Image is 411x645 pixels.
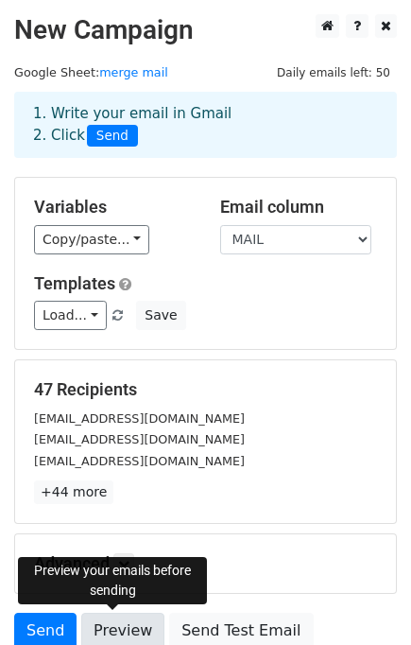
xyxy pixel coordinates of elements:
[14,65,168,79] small: Google Sheet:
[87,125,138,148] span: Send
[19,103,392,147] div: 1. Write your email in Gmail 2. Click
[34,197,192,218] h5: Variables
[270,62,397,83] span: Daily emails left: 50
[317,554,411,645] iframe: Chat Widget
[34,379,377,400] h5: 47 Recipients
[99,65,168,79] a: merge mail
[34,432,245,446] small: [EMAIL_ADDRESS][DOMAIN_NAME]
[34,273,115,293] a: Templates
[34,301,107,330] a: Load...
[34,480,113,504] a: +44 more
[14,14,397,46] h2: New Campaign
[220,197,378,218] h5: Email column
[34,454,245,468] small: [EMAIL_ADDRESS][DOMAIN_NAME]
[18,557,207,604] div: Preview your emails before sending
[270,65,397,79] a: Daily emails left: 50
[34,225,149,254] a: Copy/paste...
[136,301,185,330] button: Save
[34,411,245,426] small: [EMAIL_ADDRESS][DOMAIN_NAME]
